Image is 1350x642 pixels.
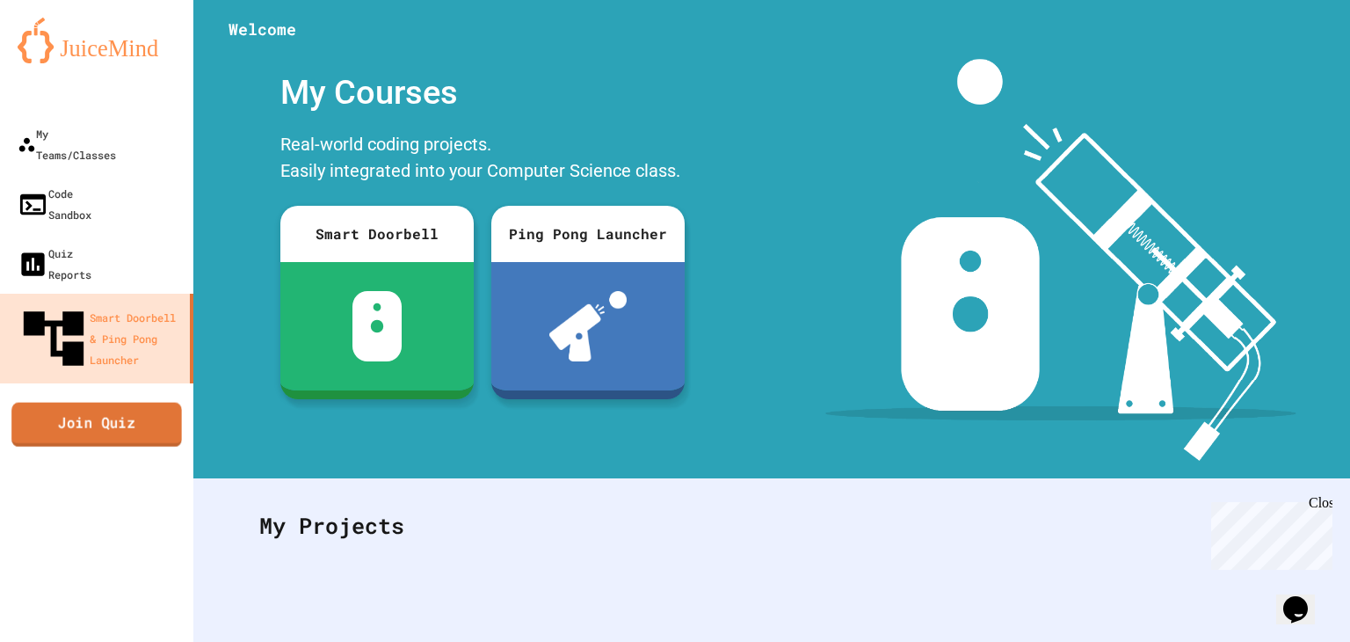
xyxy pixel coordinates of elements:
div: Smart Doorbell [280,206,474,262]
div: My Courses [272,59,693,127]
iframe: chat widget [1204,495,1332,570]
div: Code Sandbox [18,183,91,225]
div: Ping Pong Launcher [491,206,685,262]
div: Smart Doorbell & Ping Pong Launcher [18,303,183,375]
div: Real-world coding projects. Easily integrated into your Computer Science class. [272,127,693,193]
div: Chat with us now!Close [7,7,121,112]
div: My Teams/Classes [18,123,116,165]
iframe: chat widget [1276,572,1332,624]
div: Quiz Reports [18,243,91,285]
a: Join Quiz [11,402,182,446]
img: logo-orange.svg [18,18,176,63]
div: My Projects [242,492,1302,560]
img: sdb-white.svg [352,291,403,361]
img: ppl-with-ball.png [549,291,628,361]
img: banner-image-my-projects.png [825,59,1296,461]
